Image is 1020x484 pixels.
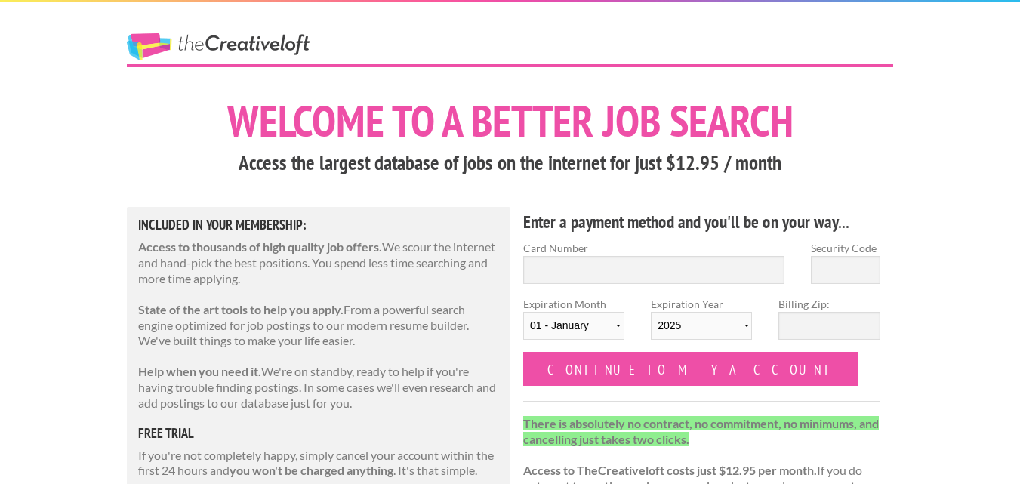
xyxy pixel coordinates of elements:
[523,210,880,234] h4: Enter a payment method and you'll be on your way...
[811,240,880,256] label: Security Code
[523,416,879,446] strong: There is absolutely no contract, no commitment, no minimums, and cancelling just takes two clicks.
[138,302,499,349] p: From a powerful search engine optimized for job postings to our modern resume builder. We've buil...
[127,33,310,60] a: The Creative Loft
[651,312,752,340] select: Expiration Year
[138,427,499,440] h5: free trial
[138,364,499,411] p: We're on standby, ready to help if you're having trouble finding postings. In some cases we'll ev...
[138,239,499,286] p: We scour the internet and hand-pick the best positions. You spend less time searching and more ti...
[523,463,817,477] strong: Access to TheCreativeloft costs just $12.95 per month.
[138,218,499,232] h5: Included in Your Membership:
[138,239,382,254] strong: Access to thousands of high quality job offers.
[523,296,624,352] label: Expiration Month
[230,463,393,477] strong: you won't be charged anything
[138,302,344,316] strong: State of the art tools to help you apply.
[138,364,261,378] strong: Help when you need it.
[127,99,893,143] h1: Welcome to a better job search
[127,149,893,177] h3: Access the largest database of jobs on the internet for just $12.95 / month
[138,448,499,479] p: If you're not completely happy, simply cancel your account within the first 24 hours and . It's t...
[778,296,880,312] label: Billing Zip:
[651,296,752,352] label: Expiration Year
[523,352,858,386] input: Continue to my account
[523,312,624,340] select: Expiration Month
[523,240,784,256] label: Card Number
